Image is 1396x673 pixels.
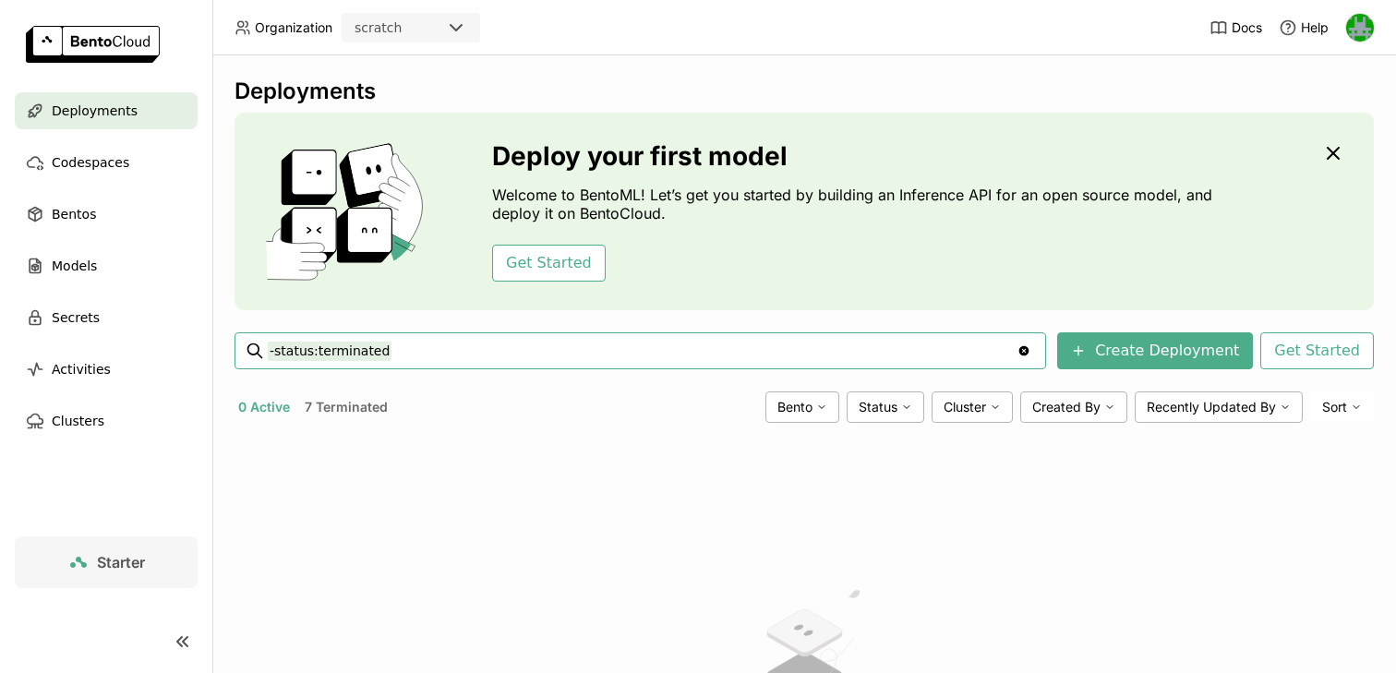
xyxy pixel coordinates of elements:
span: Sort [1322,399,1347,415]
button: Get Started [1260,332,1374,369]
div: scratch [355,18,402,37]
div: Cluster [932,391,1013,423]
input: Search [268,336,1017,366]
span: Help [1301,19,1329,36]
a: Activities [15,351,198,388]
button: 7 Terminated [301,395,391,419]
div: Created By [1020,391,1127,423]
img: cover onboarding [249,142,448,281]
span: Docs [1232,19,1262,36]
span: Recently Updated By [1147,399,1276,415]
svg: Clear value [1017,343,1031,358]
a: Starter [15,536,198,588]
span: Cluster [944,399,986,415]
div: Recently Updated By [1135,391,1303,423]
div: Deployments [235,78,1374,105]
span: Codespaces [52,151,129,174]
a: Bentos [15,196,198,233]
a: Codespaces [15,144,198,181]
span: Activities [52,358,111,380]
span: Deployments [52,100,138,122]
a: Clusters [15,403,198,439]
span: Status [859,399,897,415]
img: Sean Hickey [1346,14,1374,42]
span: Organization [255,19,332,36]
a: Models [15,247,198,284]
div: Status [847,391,924,423]
input: Selected scratch. [403,19,405,38]
div: Sort [1310,391,1374,423]
span: Created By [1032,399,1101,415]
span: Bento [777,399,812,415]
button: Get Started [492,245,606,282]
a: Deployments [15,92,198,129]
div: Bento [765,391,839,423]
div: Help [1279,18,1329,37]
p: Welcome to BentoML! Let’s get you started by building an Inference API for an open source model, ... [492,186,1221,222]
img: logo [26,26,160,63]
button: 0 Active [235,395,294,419]
span: Bentos [52,203,96,225]
a: Secrets [15,299,198,336]
button: Create Deployment [1057,332,1253,369]
span: Secrets [52,306,100,329]
span: Clusters [52,410,104,432]
a: Docs [1209,18,1262,37]
span: Starter [97,553,145,571]
span: Models [52,255,97,277]
h3: Deploy your first model [492,141,1221,171]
